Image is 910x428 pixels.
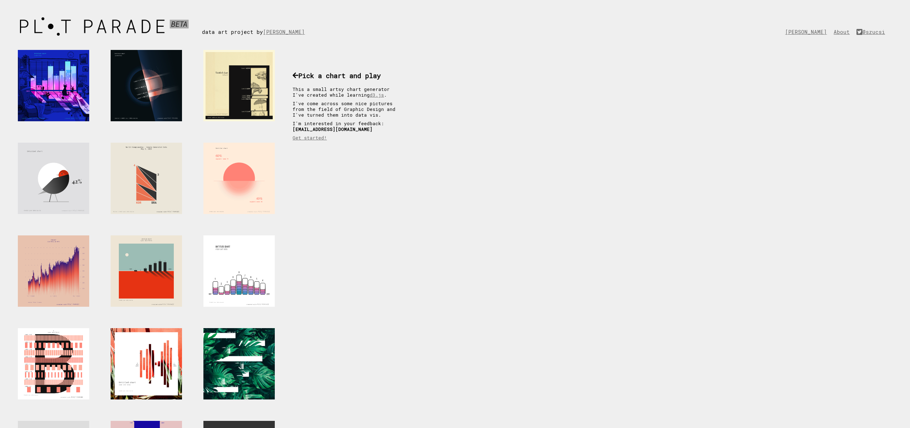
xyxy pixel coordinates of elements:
[293,126,373,132] b: [EMAIL_ADDRESS][DOMAIN_NAME]
[293,135,327,141] a: Get started!
[293,71,403,80] h3: Pick a chart and play
[293,101,403,118] p: I've come across some nice pictures from the field of Graphic Design and I've turned them into da...
[293,121,403,132] p: I'm interested in your feedback:
[370,92,384,98] a: d3.js
[202,14,315,35] div: data art project by
[856,29,889,35] a: @szucsi
[263,29,308,35] a: [PERSON_NAME]
[785,29,830,35] a: [PERSON_NAME]
[834,29,853,35] a: About
[293,86,403,98] p: This a small artsy chart generator I've created while learning .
